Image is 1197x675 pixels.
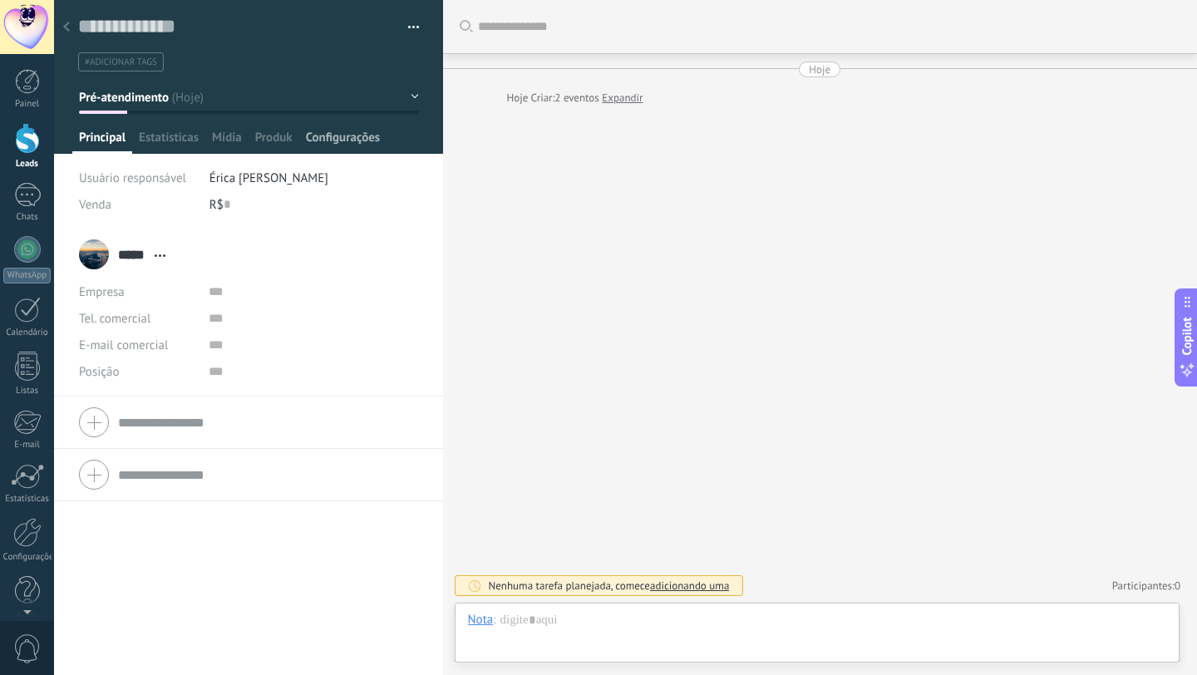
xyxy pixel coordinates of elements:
[85,57,157,68] span: #adicionar tags
[493,612,495,628] span: :
[3,99,52,110] div: Painel
[79,366,119,378] span: Posição
[209,170,328,186] span: Érica [PERSON_NAME]
[139,130,199,154] span: Estatísticas
[3,440,52,451] div: E-mail
[1175,579,1180,593] span: 0
[1112,579,1180,593] a: Participantes:0
[79,165,197,191] div: Usuário responsável
[255,130,293,154] span: Produk
[79,358,196,385] div: Posição
[650,579,729,593] span: adicionando uma
[3,552,52,563] div: Configurações
[602,90,643,106] a: Expandir
[3,268,51,283] div: WhatsApp
[489,579,730,593] div: Nenhuma tarefa planejada, comece
[79,337,168,353] span: E-mail comercial
[1179,318,1195,356] span: Copilot
[79,311,150,327] span: Tel. comercial
[79,278,196,305] div: Empresa
[3,212,52,223] div: Chats
[79,170,186,186] span: Usuário responsável
[79,305,150,332] button: Tel. comercial
[79,332,168,358] button: E-mail comercial
[3,494,52,505] div: Estatísticas
[507,90,531,106] div: Hoje
[3,328,52,338] div: Calendário
[3,386,52,397] div: Listas
[507,90,643,106] div: Criar:
[306,130,380,154] span: Configurações
[79,130,126,154] span: Principal
[212,130,242,154] span: Mídia
[554,90,598,106] span: 2 eventos
[209,191,419,218] div: R$
[3,159,52,170] div: Leads
[79,197,111,213] span: Venda
[79,191,197,218] div: Venda
[809,62,830,77] div: Hoje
